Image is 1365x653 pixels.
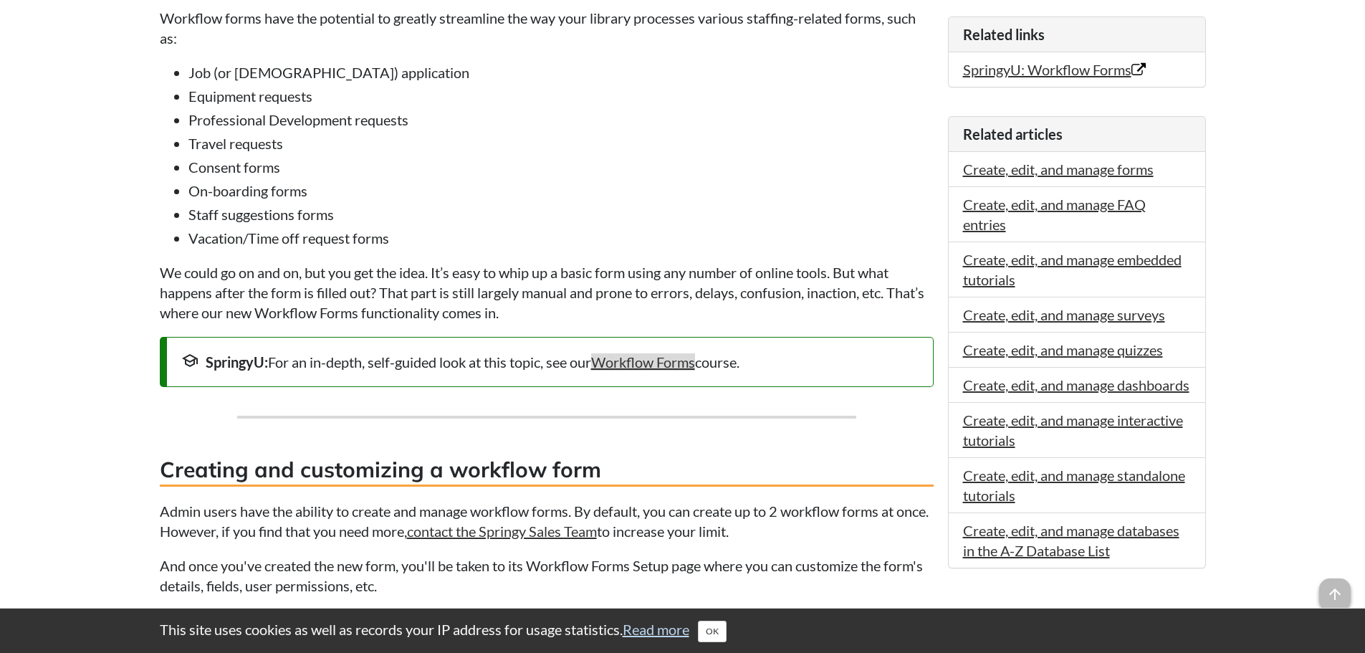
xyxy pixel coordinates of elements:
[963,251,1182,288] a: Create, edit, and manage embedded tutorials
[963,411,1183,449] a: Create, edit, and manage interactive tutorials
[698,621,727,642] button: Close
[188,228,934,248] li: Vacation/Time off request forms
[963,341,1163,358] a: Create, edit, and manage quizzes
[591,353,695,371] a: Workflow Forms
[623,621,689,638] a: Read more
[963,61,1146,78] a: SpringyU: Workflow Forms
[188,62,934,82] li: Job (or [DEMOGRAPHIC_DATA]) application
[188,204,934,224] li: Staff suggestions forms
[181,352,919,372] div: For an in-depth, self-guided look at this topic, see our course.
[963,26,1045,43] span: Related links
[407,523,597,540] a: contact the Springy Sales Team
[963,522,1179,559] a: Create, edit, and manage databases in the A-Z Database List
[181,352,198,369] span: school
[1319,578,1351,610] span: arrow_upward
[145,619,1220,642] div: This site uses cookies as well as records your IP address for usage statistics.
[160,454,934,487] h3: Creating and customizing a workflow form
[188,157,934,177] li: Consent forms
[188,86,934,106] li: Equipment requests
[963,161,1154,178] a: Create, edit, and manage forms
[160,556,934,596] p: And once you've created the new form, you'll be taken to its Workflow Forms Setup page where you ...
[206,353,268,371] strong: SpringyU:
[188,110,934,130] li: Professional Development requests
[160,501,934,541] p: Admin users have the ability to create and manage workflow forms. By default, you can create up t...
[188,181,934,201] li: On-boarding forms
[963,306,1165,323] a: Create, edit, and manage surveys
[963,467,1185,504] a: Create, edit, and manage standalone tutorials
[188,133,934,153] li: Travel requests
[963,196,1146,233] a: Create, edit, and manage FAQ entries
[160,262,934,323] p: We could go on and on, but you get the idea. It’s easy to whip up a basic form using any number o...
[160,8,934,48] p: Workflow forms have the potential to greatly streamline the way your library processes various st...
[1319,580,1351,597] a: arrow_upward
[963,125,1063,143] span: Related articles
[963,376,1189,394] a: Create, edit, and manage dashboards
